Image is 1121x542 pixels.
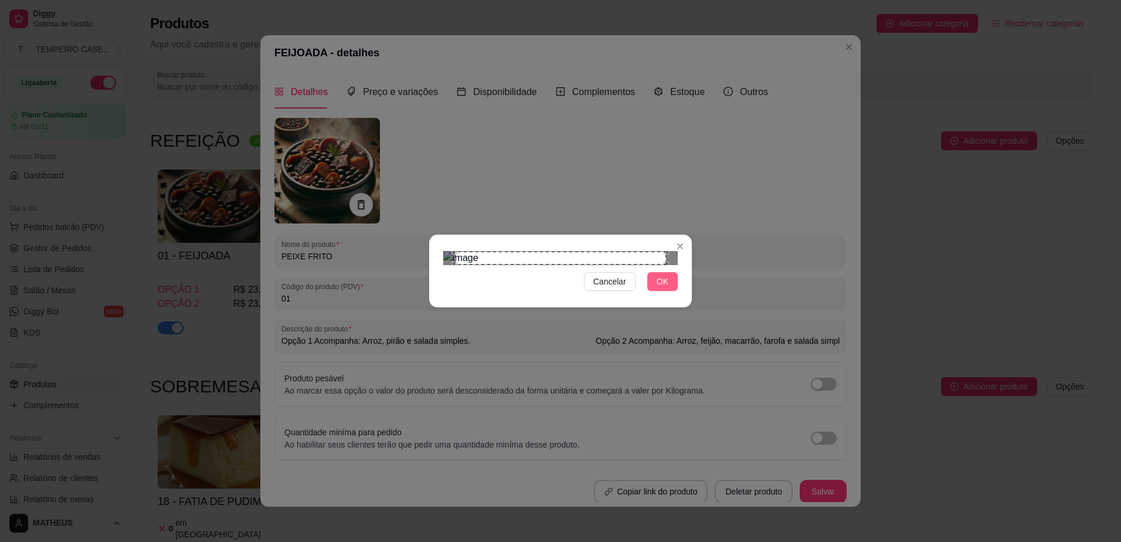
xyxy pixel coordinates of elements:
[593,275,626,288] span: Cancelar
[657,275,668,288] span: OK
[455,252,666,265] div: Use the arrow keys to move the crop selection area
[584,272,636,291] button: Cancelar
[443,251,678,265] img: image
[647,272,678,291] button: OK
[671,237,689,256] button: Close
